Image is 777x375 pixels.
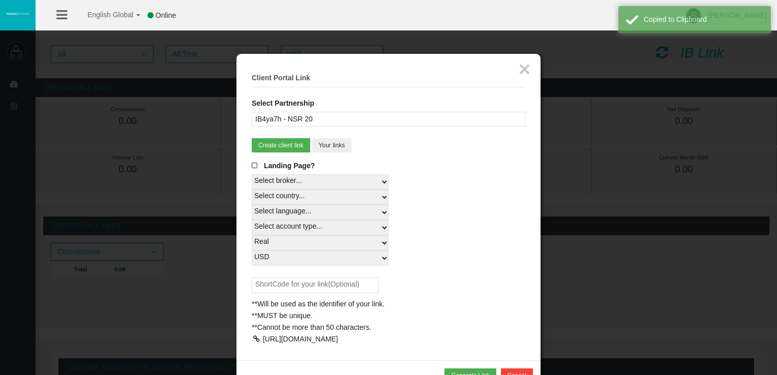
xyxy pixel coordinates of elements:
[644,14,763,25] div: Copied to Clipboard
[156,11,176,19] span: Online
[252,74,310,82] b: Client Portal Link
[263,335,338,343] div: [URL][DOMAIN_NAME]
[252,98,314,109] label: Select Partnership
[252,310,525,322] div: **MUST be unique.
[519,59,530,79] button: ×
[252,138,310,152] button: Create client link
[252,298,525,310] div: **Will be used as the identifier of your link.
[252,335,261,342] div: Copy Direct Link
[252,322,525,333] div: **Cannot be more than 50 characters.
[252,112,525,127] div: IB4ya7h - NSR 20
[252,277,379,293] input: ShortCode for your link(Optional)
[264,162,315,170] span: Landing Page?
[5,12,31,16] img: logo.svg
[312,138,352,152] button: Your links
[74,11,133,19] span: English Global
